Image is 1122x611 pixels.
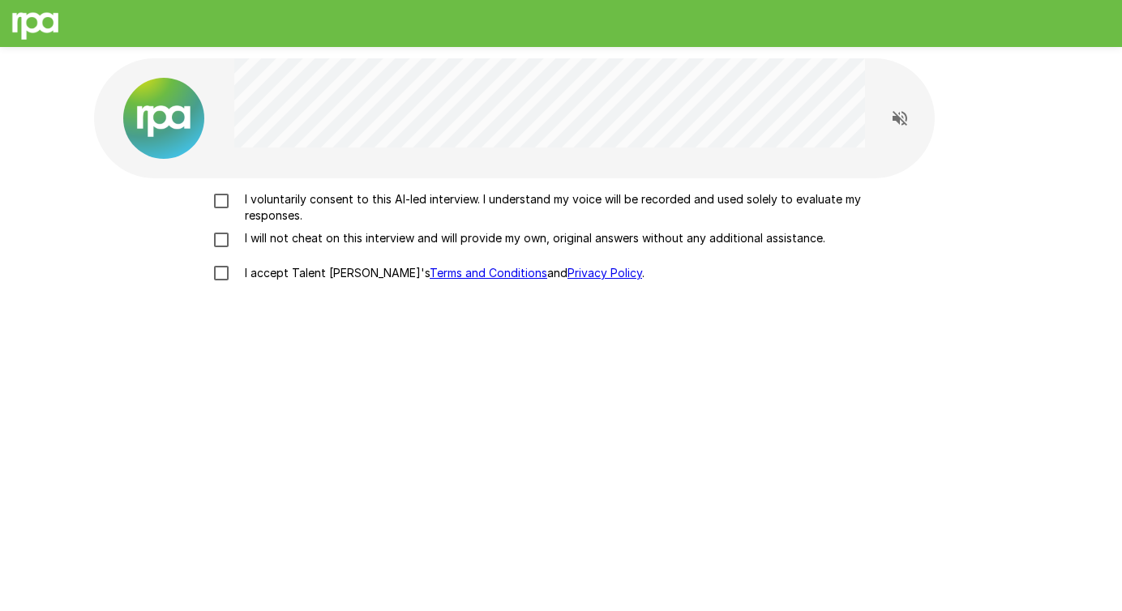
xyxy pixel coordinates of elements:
p: I accept Talent [PERSON_NAME]'s and . [238,265,645,281]
img: new%2520logo%2520(1).png [123,78,204,159]
a: Terms and Conditions [430,266,547,280]
p: I voluntarily consent to this AI-led interview. I understand my voice will be recorded and used s... [238,191,918,224]
button: Read questions aloud [884,102,916,135]
p: I will not cheat on this interview and will provide my own, original answers without any addition... [238,230,825,246]
a: Privacy Policy [567,266,642,280]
